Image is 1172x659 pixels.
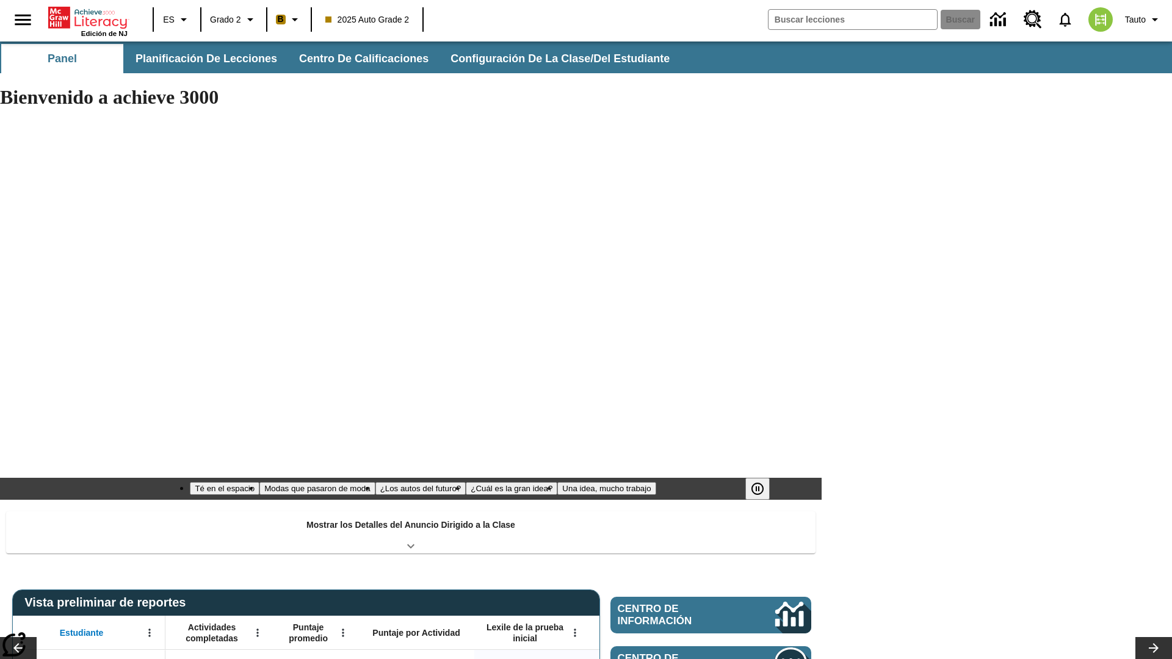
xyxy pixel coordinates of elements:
input: Buscar campo [769,10,937,29]
button: Perfil/Configuración [1120,9,1167,31]
span: Centro de calificaciones [299,52,429,66]
button: Diapositiva 3 ¿Los autos del futuro? [375,482,466,495]
button: Pausar [745,478,770,500]
img: avatar image [1088,7,1113,32]
span: Edición de NJ [81,30,128,37]
div: Mostrar los Detalles del Anuncio Dirigido a la Clase [6,511,816,553]
span: Puntaje por Actividad [372,627,460,638]
span: 2025 Auto Grade 2 [325,13,410,26]
span: Tauto [1125,13,1146,26]
button: Carrusel de lecciones, seguir [1135,637,1172,659]
button: Abrir el menú lateral [5,2,41,38]
button: Abrir menú [566,624,584,642]
button: Panel [1,44,123,73]
a: Portada [48,5,128,30]
a: Centro de información [983,3,1016,37]
a: Notificaciones [1049,4,1081,35]
button: Abrir menú [248,624,267,642]
span: Actividades completadas [172,622,252,644]
span: Lexile de la prueba inicial [480,622,570,644]
button: Planificación de lecciones [126,44,287,73]
span: B [278,12,284,27]
div: Portada [48,4,128,37]
span: Panel [48,52,77,66]
div: Pausar [745,478,782,500]
span: Grado 2 [210,13,241,26]
button: Configuración de la clase/del estudiante [441,44,679,73]
button: Diapositiva 4 ¿Cuál es la gran idea? [466,482,557,495]
button: Diapositiva 2 Modas que pasaron de moda [259,482,375,495]
button: Lenguaje: ES, Selecciona un idioma [157,9,197,31]
button: Boost El color de la clase es anaranjado claro. Cambiar el color de la clase. [271,9,307,31]
span: Estudiante [60,627,104,638]
a: Centro de información [610,597,811,633]
button: Centro de calificaciones [289,44,438,73]
a: Centro de recursos, Se abrirá en una pestaña nueva. [1016,3,1049,36]
span: Vista preliminar de reportes [24,596,192,610]
button: Grado: Grado 2, Elige un grado [205,9,262,31]
span: Centro de información [618,603,733,627]
p: Mostrar los Detalles del Anuncio Dirigido a la Clase [306,519,515,531]
button: Diapositiva 5 Una idea, mucho trabajo [557,482,656,495]
button: Escoja un nuevo avatar [1081,4,1120,35]
span: Planificación de lecciones [136,52,277,66]
span: Configuración de la clase/del estudiante [450,52,670,66]
button: Diapositiva 1 Té en el espacio [190,482,259,495]
span: Puntaje promedio [279,622,338,644]
span: ES [163,13,175,26]
button: Abrir menú [334,624,352,642]
button: Abrir menú [140,624,159,642]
